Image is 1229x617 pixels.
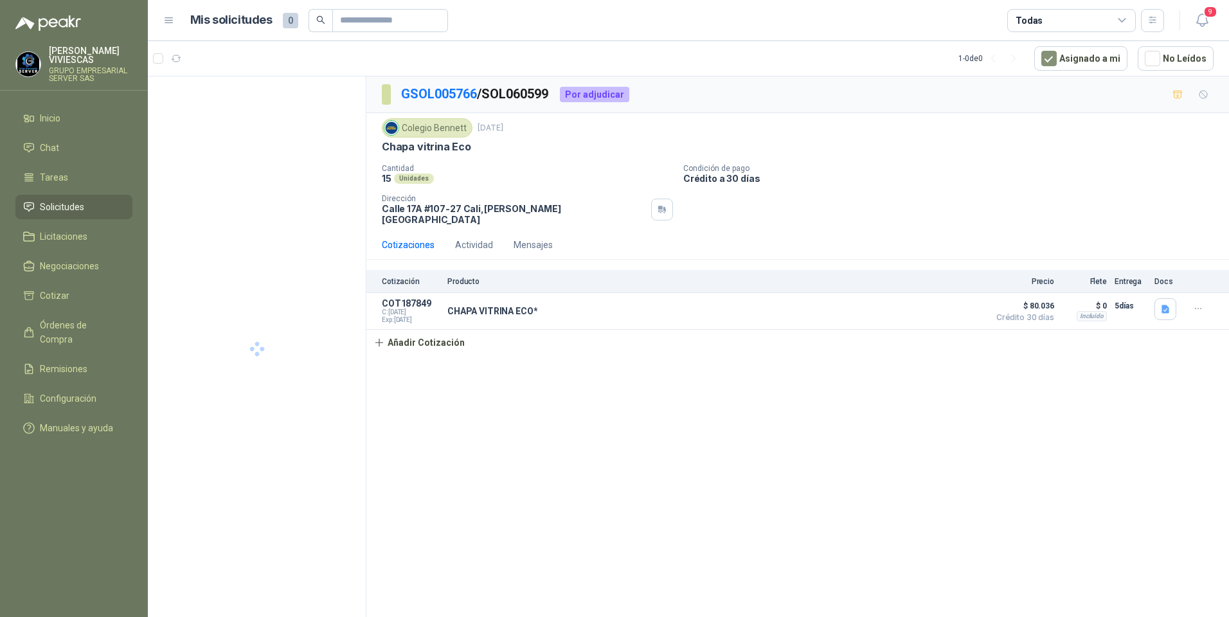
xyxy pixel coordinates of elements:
[40,200,84,214] span: Solicitudes
[40,170,68,184] span: Tareas
[958,48,1024,69] div: 1 - 0 de 0
[316,15,325,24] span: search
[382,277,440,286] p: Cotización
[382,118,472,138] div: Colegio Bennett
[49,46,132,64] p: [PERSON_NAME] VIVIESCAS
[15,283,132,308] a: Cotizar
[40,141,59,155] span: Chat
[366,330,472,355] button: Añadir Cotización
[478,122,503,134] p: [DATE]
[15,15,81,31] img: Logo peakr
[1203,6,1217,18] span: 9
[49,67,132,82] p: GRUPO EMPRESARIAL SERVER SAS
[990,277,1054,286] p: Precio
[382,316,440,324] span: Exp: [DATE]
[455,238,493,252] div: Actividad
[1115,277,1147,286] p: Entrega
[283,13,298,28] span: 0
[382,164,673,173] p: Cantidad
[394,174,434,184] div: Unidades
[990,314,1054,321] span: Crédito 30 días
[40,362,87,376] span: Remisiones
[382,203,646,225] p: Calle 17A #107-27 Cali , [PERSON_NAME][GEOGRAPHIC_DATA]
[447,277,982,286] p: Producto
[1016,13,1043,28] div: Todas
[15,195,132,219] a: Solicitudes
[40,259,99,273] span: Negociaciones
[40,289,69,303] span: Cotizar
[401,84,550,104] p: / SOL060599
[401,86,477,102] a: GSOL005766
[1034,46,1127,71] button: Asignado a mi
[382,140,471,154] p: Chapa vitrina Eco
[1115,298,1147,314] p: 5 días
[447,306,537,316] p: CHAPA VITRINA ECO*
[40,229,87,244] span: Licitaciones
[382,238,435,252] div: Cotizaciones
[683,164,1224,173] p: Condición de pago
[1062,277,1107,286] p: Flete
[514,238,553,252] div: Mensajes
[382,298,440,308] p: COT187849
[382,173,391,184] p: 15
[40,318,120,346] span: Órdenes de Compra
[15,416,132,440] a: Manuales y ayuda
[190,11,273,30] h1: Mis solicitudes
[15,224,132,249] a: Licitaciones
[15,357,132,381] a: Remisiones
[16,52,40,76] img: Company Logo
[1077,311,1107,321] div: Incluido
[1190,9,1214,32] button: 9
[382,308,440,316] span: C: [DATE]
[382,194,646,203] p: Dirección
[15,106,132,130] a: Inicio
[15,254,132,278] a: Negociaciones
[384,121,399,135] img: Company Logo
[40,421,113,435] span: Manuales y ayuda
[15,386,132,411] a: Configuración
[40,391,96,406] span: Configuración
[15,165,132,190] a: Tareas
[560,87,629,102] div: Por adjudicar
[990,298,1054,314] span: $ 80.036
[1154,277,1180,286] p: Docs
[1062,298,1107,314] p: $ 0
[15,313,132,352] a: Órdenes de Compra
[1138,46,1214,71] button: No Leídos
[15,136,132,160] a: Chat
[40,111,60,125] span: Inicio
[683,173,1224,184] p: Crédito a 30 días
